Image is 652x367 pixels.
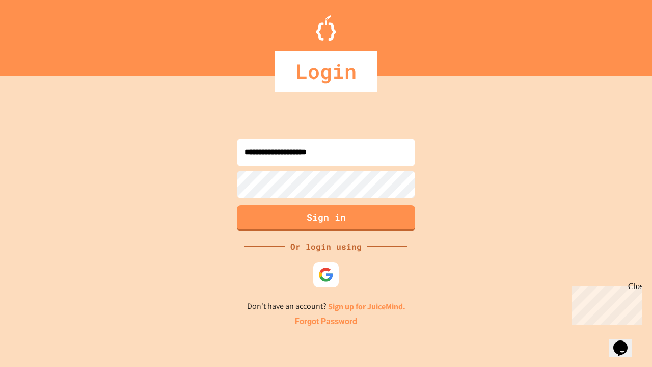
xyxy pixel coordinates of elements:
p: Don't have an account? [247,300,405,313]
button: Sign in [237,205,415,231]
iframe: chat widget [567,282,642,325]
img: google-icon.svg [318,267,334,282]
a: Sign up for JuiceMind. [328,301,405,312]
div: Login [275,51,377,92]
div: Or login using [285,241,367,253]
img: Logo.svg [316,15,336,41]
a: Forgot Password [295,316,357,328]
div: Chat with us now!Close [4,4,70,65]
iframe: chat widget [609,326,642,357]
